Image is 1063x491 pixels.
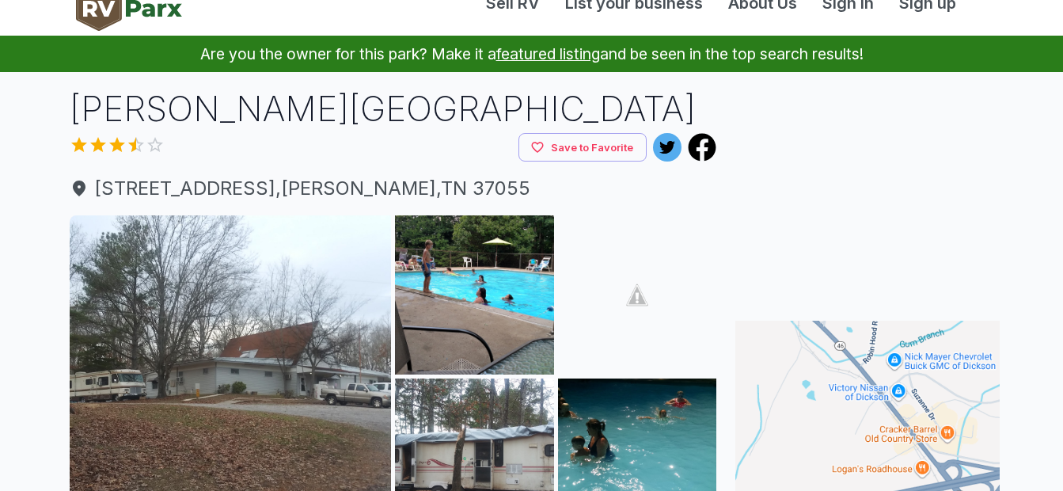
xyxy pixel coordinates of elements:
[518,133,647,162] button: Save to Favorite
[395,215,554,375] img: AAcXr8rSdNQAAS-QcRKUBeZyJ4LpwKza0yvd_IjUnoHgEWS4bC2Ab1AQ3kKei0uyrik8Dv1CtqPTdxJLKN4DessPUCjDhph_O...
[558,215,717,375] img: AAcXr8qmwtydlhObmrXZLYSx1oSDy-9hJvyG4zwq4rT5DBaDWjyV_-l6Ot2F9G8MFvsq_GeomlQP7Gor9MJ5Mis6babOzJjQa...
[735,85,1000,283] iframe: Advertisement
[70,174,717,203] a: [STREET_ADDRESS],[PERSON_NAME],TN 37055
[70,174,717,203] span: [STREET_ADDRESS] , [PERSON_NAME] , TN 37055
[70,85,717,133] h1: [PERSON_NAME][GEOGRAPHIC_DATA]
[496,44,600,63] a: featured listing
[19,36,1044,72] p: Are you the owner for this park? Make it a and be seen in the top search results!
